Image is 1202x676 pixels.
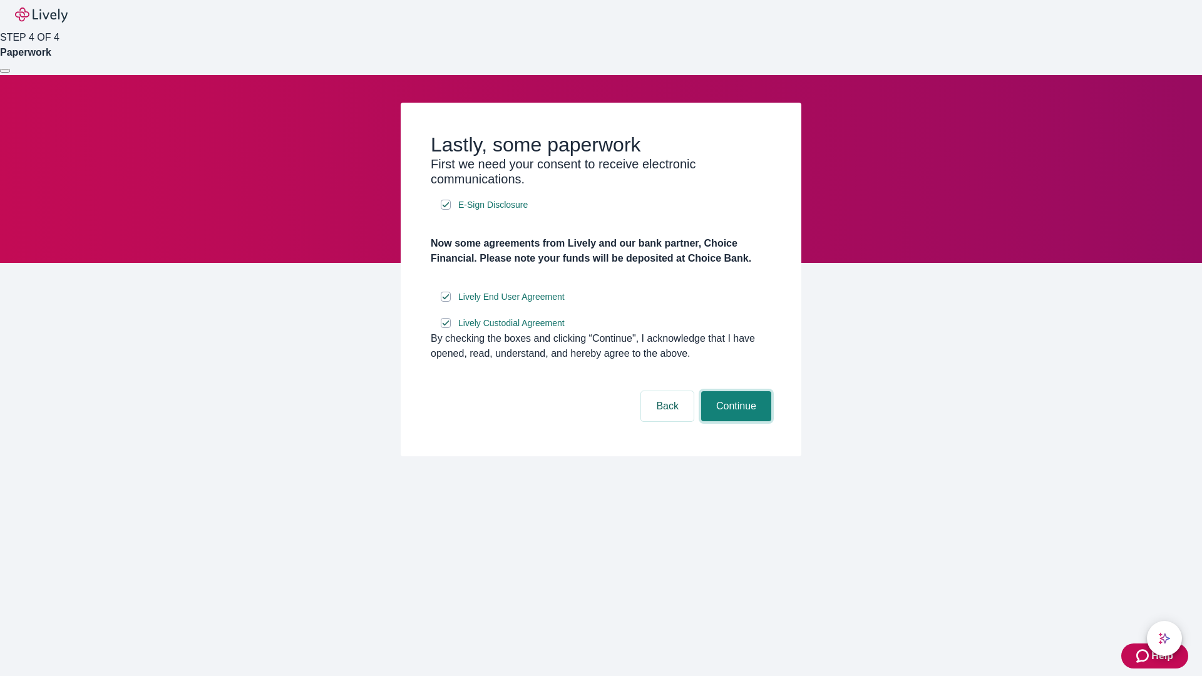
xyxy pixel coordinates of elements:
[431,236,771,266] h4: Now some agreements from Lively and our bank partner, Choice Financial. Please note your funds wi...
[701,391,771,421] button: Continue
[431,331,771,361] div: By checking the boxes and clicking “Continue", I acknowledge that I have opened, read, understand...
[458,290,565,304] span: Lively End User Agreement
[456,197,530,213] a: e-sign disclosure document
[15,8,68,23] img: Lively
[1121,643,1188,668] button: Zendesk support iconHelp
[641,391,694,421] button: Back
[431,133,771,156] h2: Lastly, some paperwork
[456,289,567,305] a: e-sign disclosure document
[1158,632,1171,645] svg: Lively AI Assistant
[1147,621,1182,656] button: chat
[458,317,565,330] span: Lively Custodial Agreement
[456,315,567,331] a: e-sign disclosure document
[458,198,528,212] span: E-Sign Disclosure
[1151,648,1173,663] span: Help
[431,156,771,187] h3: First we need your consent to receive electronic communications.
[1136,648,1151,663] svg: Zendesk support icon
